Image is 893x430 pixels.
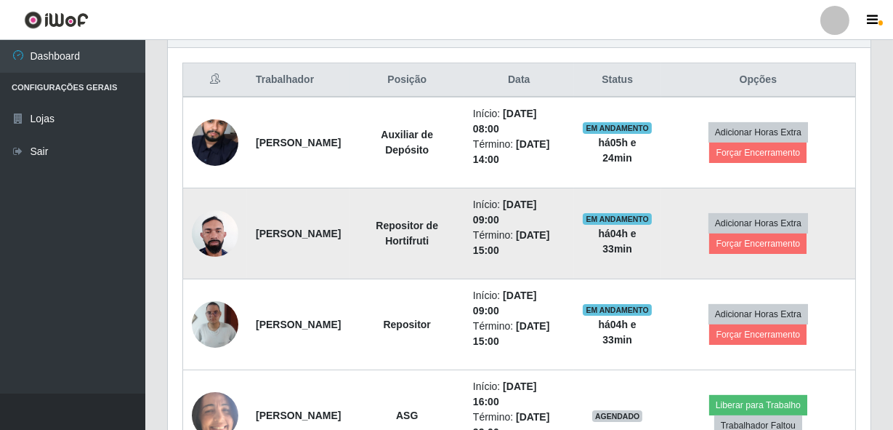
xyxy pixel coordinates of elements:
[349,63,464,97] th: Posição
[256,137,341,148] strong: [PERSON_NAME]
[381,129,433,156] strong: Auxiliar de Depósito
[592,410,643,422] span: AGENDADO
[376,220,438,247] strong: Repositor de Hortifruti
[473,108,537,135] time: [DATE] 08:00
[192,202,238,264] img: 1712425496230.jpeg
[473,106,565,137] li: Início:
[384,319,431,330] strong: Repositor
[192,273,238,376] img: 1745150555426.jpeg
[599,137,637,164] strong: há 05 h e 24 min
[464,63,574,97] th: Data
[599,228,637,255] strong: há 04 h e 33 min
[192,103,238,182] img: 1736960610041.jpeg
[708,213,808,234] button: Adicionar Horas Extra
[708,304,808,325] button: Adicionar Horas Extra
[708,122,808,143] button: Adicionar Horas Extra
[473,228,565,258] li: Término:
[709,325,807,345] button: Forçar Encerramento
[583,122,652,134] span: EM ANDAMENTO
[661,63,856,97] th: Opções
[473,379,565,410] li: Início:
[473,288,565,319] li: Início:
[256,410,341,421] strong: [PERSON_NAME]
[473,290,537,316] time: [DATE] 09:00
[709,143,807,163] button: Forçar Encerramento
[599,319,637,346] strong: há 04 h e 33 min
[247,63,349,97] th: Trabalhador
[256,319,341,330] strong: [PERSON_NAME]
[473,137,565,167] li: Término:
[473,197,565,228] li: Início:
[473,319,565,349] li: Término:
[709,395,807,415] button: Liberar para Trabalho
[574,63,661,97] th: Status
[256,228,341,239] strong: [PERSON_NAME]
[583,304,652,316] span: EM ANDAMENTO
[473,381,537,407] time: [DATE] 16:00
[396,410,418,421] strong: ASG
[709,234,807,254] button: Forçar Encerramento
[473,199,537,226] time: [DATE] 09:00
[583,213,652,225] span: EM ANDAMENTO
[24,11,89,29] img: CoreUI Logo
